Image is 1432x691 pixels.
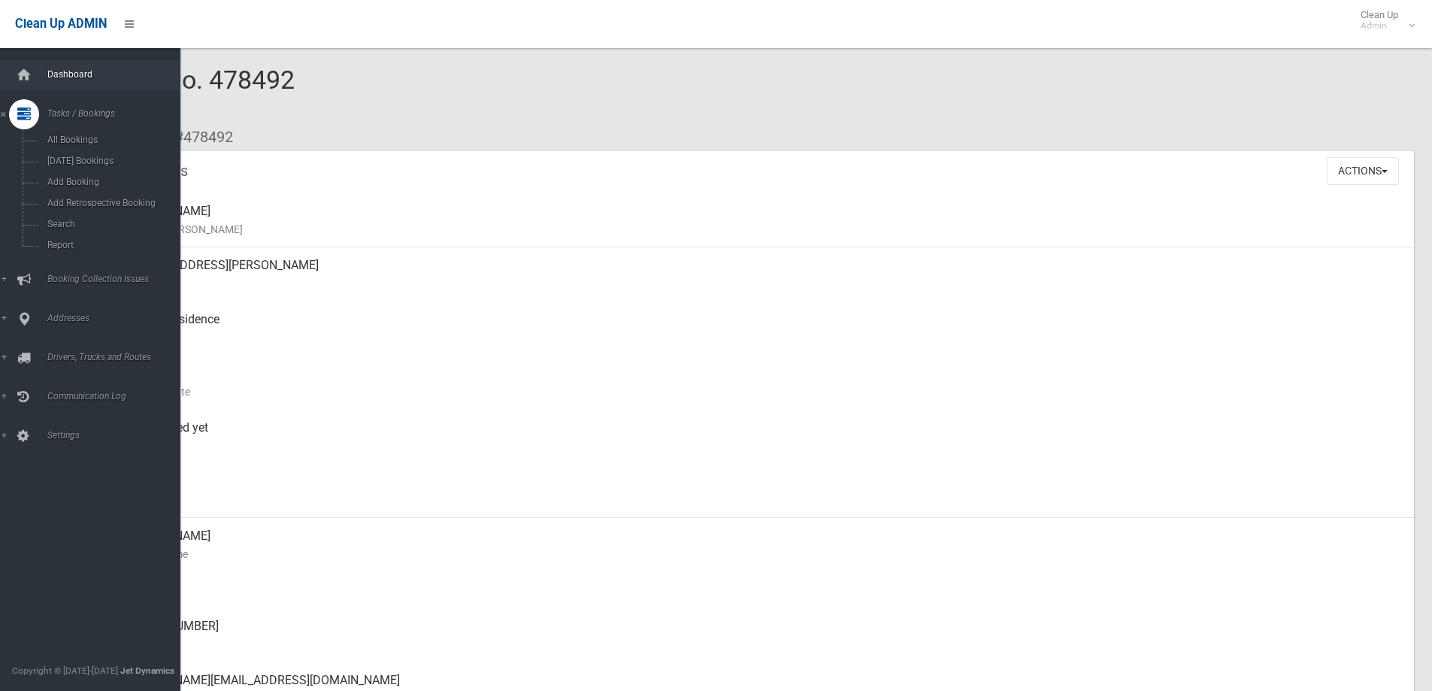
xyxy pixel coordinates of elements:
[43,274,192,284] span: Booking Collection Issues
[120,193,1402,247] div: [PERSON_NAME]
[43,430,192,441] span: Settings
[120,274,1402,292] small: Address
[120,518,1402,572] div: [PERSON_NAME]
[43,391,192,402] span: Communication Log
[43,352,192,362] span: Drivers, Trucks and Routes
[15,17,107,31] span: Clean Up ADMIN
[120,383,1402,401] small: Collection Date
[43,313,192,323] span: Addresses
[66,65,295,123] span: Booking No. 478492
[120,437,1402,455] small: Collected At
[43,69,192,80] span: Dashboard
[120,356,1402,410] div: [DATE]
[43,108,192,119] span: Tasks / Bookings
[164,123,233,151] li: #478492
[120,220,1402,238] small: Name of [PERSON_NAME]
[43,135,179,145] span: All Bookings
[43,177,179,187] span: Add Booking
[43,240,179,250] span: Report
[43,198,179,208] span: Add Retrospective Booking
[120,665,174,676] strong: Jet Dynamics
[120,247,1402,302] div: [STREET_ADDRESS][PERSON_NAME]
[43,156,179,166] span: [DATE] Bookings
[120,635,1402,653] small: Landline
[120,464,1402,518] div: [DATE]
[120,410,1402,464] div: Not collected yet
[120,302,1402,356] div: Front of Residence
[1327,157,1399,185] button: Actions
[120,491,1402,509] small: Zone
[1361,20,1398,32] small: Admin
[120,329,1402,347] small: Pickup Point
[120,545,1402,563] small: Contact Name
[12,665,118,676] span: Copyright © [DATE]-[DATE]
[120,608,1402,662] div: [PHONE_NUMBER]
[1353,9,1413,32] span: Clean Up
[120,581,1402,599] small: Mobile
[43,219,179,229] span: Search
